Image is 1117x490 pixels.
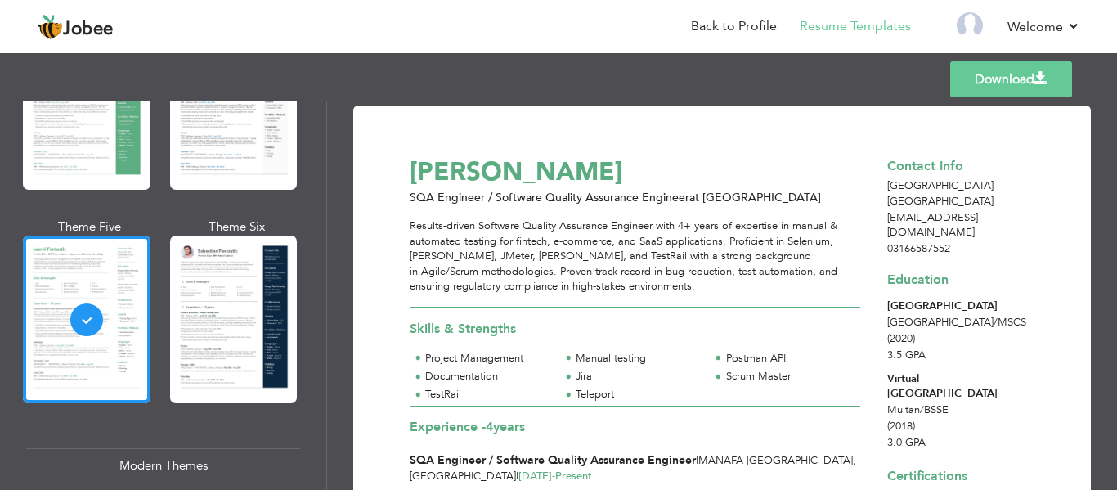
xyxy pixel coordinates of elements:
span: [GEOGRAPHIC_DATA] MSCS [887,315,1026,330]
img: jobee.io [37,14,63,40]
span: Multan BSSE [887,402,949,417]
div: Project Management [425,351,550,366]
div: Postman API [726,351,851,366]
a: Welcome [1007,17,1080,37]
span: 3.0 GPA [887,435,926,450]
span: [GEOGRAPHIC_DATA] [410,469,516,483]
span: , [853,453,856,468]
span: Contact Info [887,157,963,175]
span: Skills & Strengths [410,320,516,338]
div: Results-driven Software Quality Assurance Engineer with 4+ years of expertise in manual & automat... [410,218,860,294]
span: SQA Engineer / Software Quality Assurance Engineer [410,190,689,205]
span: Manafa [698,453,743,468]
span: - [743,453,747,468]
span: at [GEOGRAPHIC_DATA] [689,190,821,205]
span: | [696,453,698,468]
span: / [920,402,924,417]
a: Download [950,61,1072,97]
div: Modern Themes [26,448,300,483]
div: Teleport [576,387,701,402]
img: Profile Img [957,12,983,38]
div: Manual testing [576,351,701,366]
div: TestRail [425,387,550,402]
a: Resume Templates [800,17,911,36]
div: Virtual [GEOGRAPHIC_DATA] [887,371,1025,402]
a: Back to Profile [691,17,777,36]
span: Jobee [63,20,114,38]
div: Experience - [410,418,860,440]
span: [DATE] Present [518,469,592,483]
span: Certifications [887,455,967,486]
span: / [994,315,998,330]
span: [GEOGRAPHIC_DATA] [887,194,994,209]
span: SQA Engineer / Software Quality Assurance Engineer [410,452,696,468]
span: 3.5 GPA [887,348,926,362]
a: Jobee [37,14,114,40]
span: (2020) [887,331,915,346]
span: 03166587552 [887,241,950,256]
div: [GEOGRAPHIC_DATA] [887,299,1025,314]
div: Theme Six [173,218,301,236]
span: | [516,469,518,483]
div: Documentation [425,369,550,384]
span: [GEOGRAPHIC_DATA] [887,178,994,193]
span: [GEOGRAPHIC_DATA] [747,453,853,468]
label: years [486,418,525,437]
div: Theme Five [26,218,154,236]
span: - [552,469,555,483]
div: [PERSON_NAME] [401,154,888,190]
div: Jira [576,369,701,384]
span: [EMAIL_ADDRESS][DOMAIN_NAME] [887,210,978,241]
span: Education [887,271,949,289]
span: (2018) [887,419,915,434]
span: 4 [486,418,493,436]
div: Scrum Master [726,369,851,384]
